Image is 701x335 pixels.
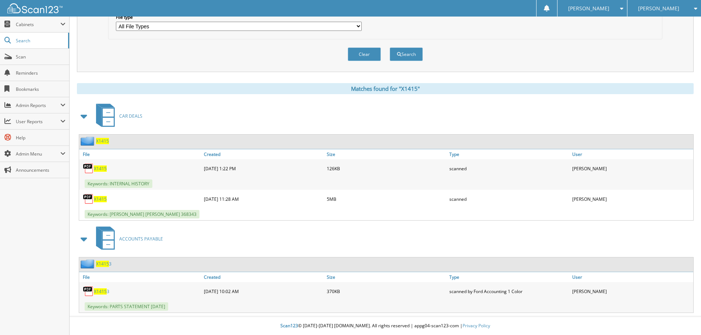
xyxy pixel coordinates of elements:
div: scanned [447,192,570,206]
span: X1415 [94,288,107,295]
div: [PERSON_NAME] [570,192,693,206]
span: Keywords: PARTS STATEMENT [DATE] [85,302,168,311]
div: [DATE] 10:02 AM [202,284,325,299]
div: 126KB [325,161,448,176]
span: Admin Reports [16,102,60,108]
span: User Reports [16,118,60,125]
span: Scan [16,54,66,60]
span: CAR DEALS [119,113,142,119]
div: Matches found for "X1415" [77,83,694,94]
a: Type [447,272,570,282]
span: Help [16,135,66,141]
a: X14153 [94,288,109,295]
a: File [79,272,202,282]
img: folder2.png [81,259,96,268]
span: Reminders [16,70,66,76]
a: Size [325,272,448,282]
label: File type [116,14,362,20]
iframe: Chat Widget [664,300,701,335]
span: Announcements [16,167,66,173]
img: scan123-logo-white.svg [7,3,63,13]
span: Cabinets [16,21,60,28]
a: Created [202,272,325,282]
div: © [DATE]-[DATE] [DOMAIN_NAME]. All rights reserved | appg04-scan123-com | [70,317,701,335]
img: folder2.png [81,136,96,146]
button: Clear [348,47,381,61]
span: Admin Menu [16,151,60,157]
span: Keywords: [PERSON_NAME] [PERSON_NAME] 368343 [85,210,199,218]
img: PDF.png [83,163,94,174]
div: [DATE] 1:22 PM [202,161,325,176]
div: scanned [447,161,570,176]
span: Keywords: INTERNAL HISTORY [85,179,152,188]
a: Created [202,149,325,159]
div: [DATE] 11:28 AM [202,192,325,206]
a: User [570,272,693,282]
a: X1415 [94,196,107,202]
a: Type [447,149,570,159]
img: PDF.png [83,286,94,297]
div: [PERSON_NAME] [570,284,693,299]
span: Scan123 [280,322,298,329]
a: File [79,149,202,159]
div: scanned by Ford Accounting 1 Color [447,284,570,299]
span: Bookmarks [16,86,66,92]
a: X14153 [96,261,111,267]
span: X1415 [96,261,109,267]
div: [PERSON_NAME] [570,161,693,176]
button: Search [390,47,423,61]
span: [PERSON_NAME] [568,6,609,11]
span: [PERSON_NAME] [638,6,679,11]
a: User [570,149,693,159]
span: ACCOUNTS PAYABLE [119,236,163,242]
a: CAR DEALS [92,101,142,131]
a: Size [325,149,448,159]
img: PDF.png [83,193,94,204]
a: Privacy Policy [463,322,490,329]
a: X1415 [96,138,109,144]
a: X1415 [94,165,107,172]
div: 5MB [325,192,448,206]
span: Search [16,38,64,44]
a: ACCOUNTS PAYABLE [92,224,163,253]
div: 370KB [325,284,448,299]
